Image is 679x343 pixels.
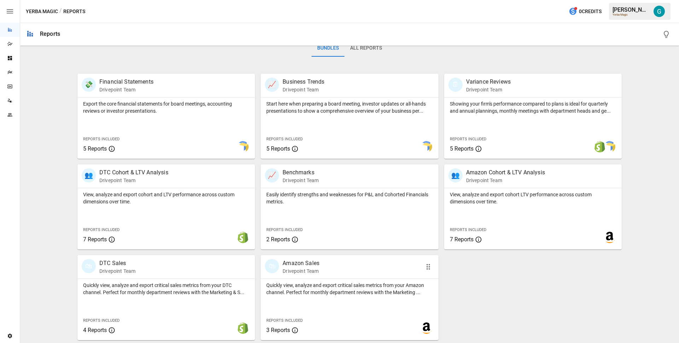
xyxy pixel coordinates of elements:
[604,232,615,243] img: amazon
[59,7,62,16] div: /
[283,86,324,93] p: Drivepoint Team
[265,259,279,273] div: 🛍
[450,145,474,152] span: 5 Reports
[579,7,602,16] span: 0 Credits
[448,78,463,92] div: 🗓
[266,145,290,152] span: 5 Reports
[450,236,474,243] span: 7 Reports
[83,327,107,333] span: 4 Reports
[83,227,120,232] span: Reports Included
[237,232,249,243] img: shopify
[450,191,616,205] p: View, analyze and export cohort LTV performance across custom dimensions over time.
[83,100,249,114] p: Export the core financial statements for board meetings, accounting reviews or investor presentat...
[266,137,303,141] span: Reports Included
[83,145,107,152] span: 5 Reports
[99,259,135,268] p: DTC Sales
[604,141,615,152] img: smart model
[83,236,107,243] span: 7 Reports
[613,6,649,13] div: [PERSON_NAME]
[594,141,605,152] img: shopify
[266,318,303,323] span: Reports Included
[421,141,432,152] img: smart model
[266,327,290,333] span: 3 Reports
[99,177,168,184] p: Drivepoint Team
[448,168,463,182] div: 👥
[237,322,249,334] img: shopify
[266,282,433,296] p: Quickly view, analyze and export critical sales metrics from your Amazon channel. Perfect for mon...
[83,191,249,205] p: View, analyze and export cohort and LTV performance across custom dimensions over time.
[82,259,96,273] div: 🛍
[283,259,319,268] p: Amazon Sales
[450,227,486,232] span: Reports Included
[265,78,279,92] div: 📈
[649,1,669,21] button: Gavin Acres
[566,5,604,18] button: 0Credits
[99,268,135,275] p: Drivepoint Team
[266,191,433,205] p: Easily identify strengths and weaknesses for P&L and Cohorted Financials metrics.
[26,7,58,16] button: Yerba Magic
[466,78,511,86] p: Variance Reviews
[266,227,303,232] span: Reports Included
[450,137,486,141] span: Reports Included
[82,78,96,92] div: 💸
[312,40,344,57] button: Bundles
[466,177,545,184] p: Drivepoint Team
[40,30,60,37] div: Reports
[99,78,153,86] p: Financial Statements
[265,168,279,182] div: 📈
[83,318,120,323] span: Reports Included
[466,168,545,177] p: Amazon Cohort & LTV Analysis
[466,86,511,93] p: Drivepoint Team
[283,268,319,275] p: Drivepoint Team
[83,137,120,141] span: Reports Included
[283,168,319,177] p: Benchmarks
[613,13,649,16] div: Yerba Magic
[283,177,319,184] p: Drivepoint Team
[421,322,432,334] img: amazon
[266,100,433,114] p: Start here when preparing a board meeting, investor updates or all-hands presentations to show a ...
[266,236,290,243] span: 2 Reports
[344,40,388,57] button: All Reports
[99,86,153,93] p: Drivepoint Team
[99,168,168,177] p: DTC Cohort & LTV Analysis
[450,100,616,114] p: Showing your firm's performance compared to plans is ideal for quarterly and annual plannings, mo...
[654,6,665,17] img: Gavin Acres
[283,78,324,86] p: Business Trends
[237,141,249,152] img: smart model
[82,168,96,182] div: 👥
[83,282,249,296] p: Quickly view, analyze and export critical sales metrics from your DTC channel. Perfect for monthl...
